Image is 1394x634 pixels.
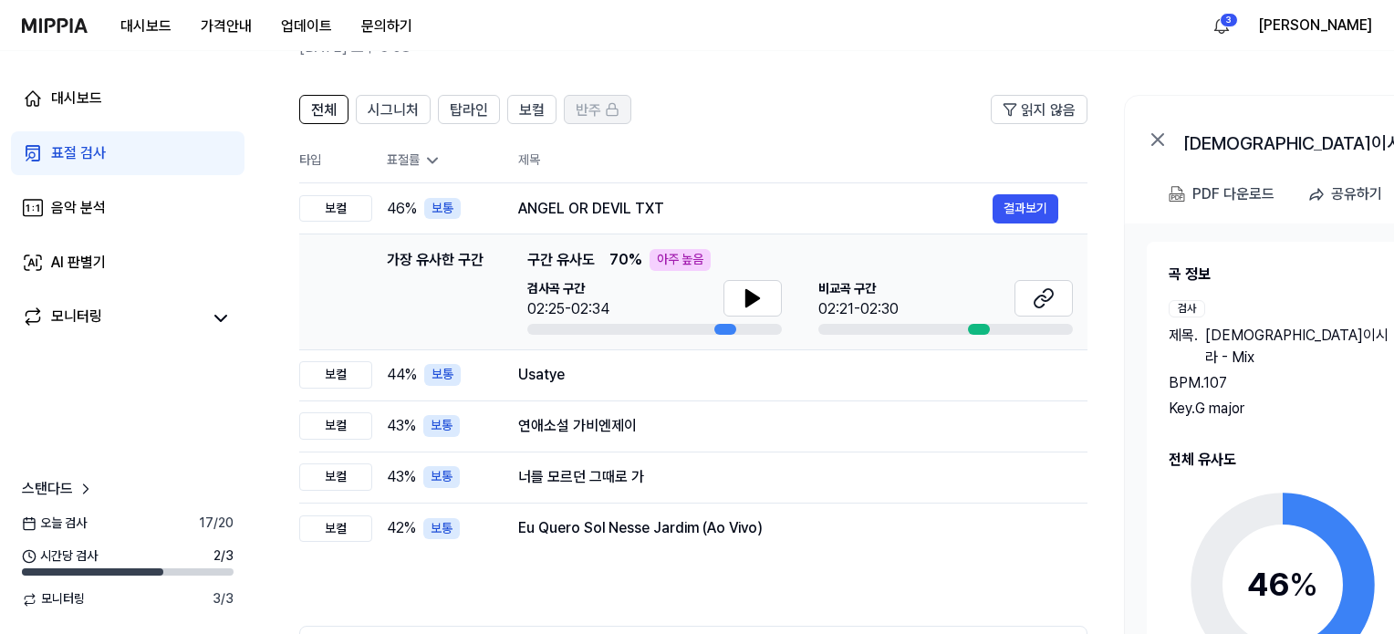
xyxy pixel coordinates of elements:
[199,514,234,533] span: 17 / 20
[299,412,372,440] div: 보컬
[564,95,631,124] button: 반주
[299,361,372,389] div: 보컬
[299,95,348,124] button: 전체
[51,197,106,219] div: 음악 분석
[450,99,488,121] span: 탑라인
[1021,99,1076,121] span: 읽지 않음
[347,8,427,45] button: 문의하기
[1207,11,1236,40] button: 알림3
[1331,182,1382,206] div: 공유하기
[1247,560,1318,609] div: 46
[423,466,460,488] div: 보통
[368,99,419,121] span: 시그니처
[424,198,461,220] div: 보통
[1169,325,1198,369] span: 제목 .
[11,241,244,285] a: AI 판별기
[106,8,186,45] button: 대시보드
[438,95,500,124] button: 탑라인
[518,466,1058,488] div: 너를 모르던 그때로 가
[519,99,545,121] span: 보컬
[527,298,609,320] div: 02:25-02:34
[213,547,234,566] span: 2 / 3
[1220,13,1238,27] div: 3
[1258,15,1372,36] button: [PERSON_NAME]
[993,194,1058,223] button: 결과보기
[387,249,484,335] div: 가장 유사한 구간
[356,95,431,124] button: 시그니처
[1169,186,1185,203] img: PDF Download
[518,415,1058,437] div: 연애소설 가비엔제이
[650,249,711,271] div: 아주 높음
[818,280,899,298] span: 비교곡 구간
[1165,176,1278,213] button: PDF 다운로드
[299,195,372,223] div: 보컬
[22,514,87,533] span: 오늘 검사
[1211,15,1233,36] img: 알림
[22,18,88,33] img: logo
[1192,182,1274,206] div: PDF 다운로드
[51,252,106,274] div: AI 판별기
[518,198,993,220] div: ANGEL OR DEVIL TXT
[22,590,85,608] span: 모니터링
[299,515,372,543] div: 보컬
[22,478,73,500] span: 스탠다드
[299,463,372,491] div: 보컬
[11,131,244,175] a: 표절 검사
[311,99,337,121] span: 전체
[51,142,106,164] div: 표절 검사
[11,186,244,230] a: 음악 분석
[22,478,95,500] a: 스탠다드
[609,249,642,271] span: 70 %
[1289,565,1318,604] span: %
[423,415,460,437] div: 보통
[518,517,1058,539] div: Eu Quero Sol Nesse Jardim (Ao Vivo)
[1169,300,1205,317] div: 검사
[387,466,416,488] span: 43 %
[51,88,102,109] div: 대시보드
[186,8,266,45] button: 가격안내
[266,1,347,51] a: 업데이트
[387,517,416,539] span: 42 %
[22,547,98,566] span: 시간당 검사
[213,590,234,608] span: 3 / 3
[387,415,416,437] span: 43 %
[22,306,201,331] a: 모니터링
[527,249,595,271] span: 구간 유사도
[387,151,489,170] div: 표절률
[576,99,601,121] span: 반주
[387,198,417,220] span: 46 %
[518,364,1058,386] div: Usatye
[424,364,461,386] div: 보통
[11,77,244,120] a: 대시보드
[527,280,609,298] span: 검사곡 구간
[387,364,417,386] span: 44 %
[507,95,557,124] button: 보컬
[51,306,102,331] div: 모니터링
[423,518,460,540] div: 보통
[299,139,372,183] th: 타입
[518,139,1087,182] th: 제목
[818,298,899,320] div: 02:21-02:30
[991,95,1087,124] button: 읽지 않음
[266,8,347,45] button: 업데이트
